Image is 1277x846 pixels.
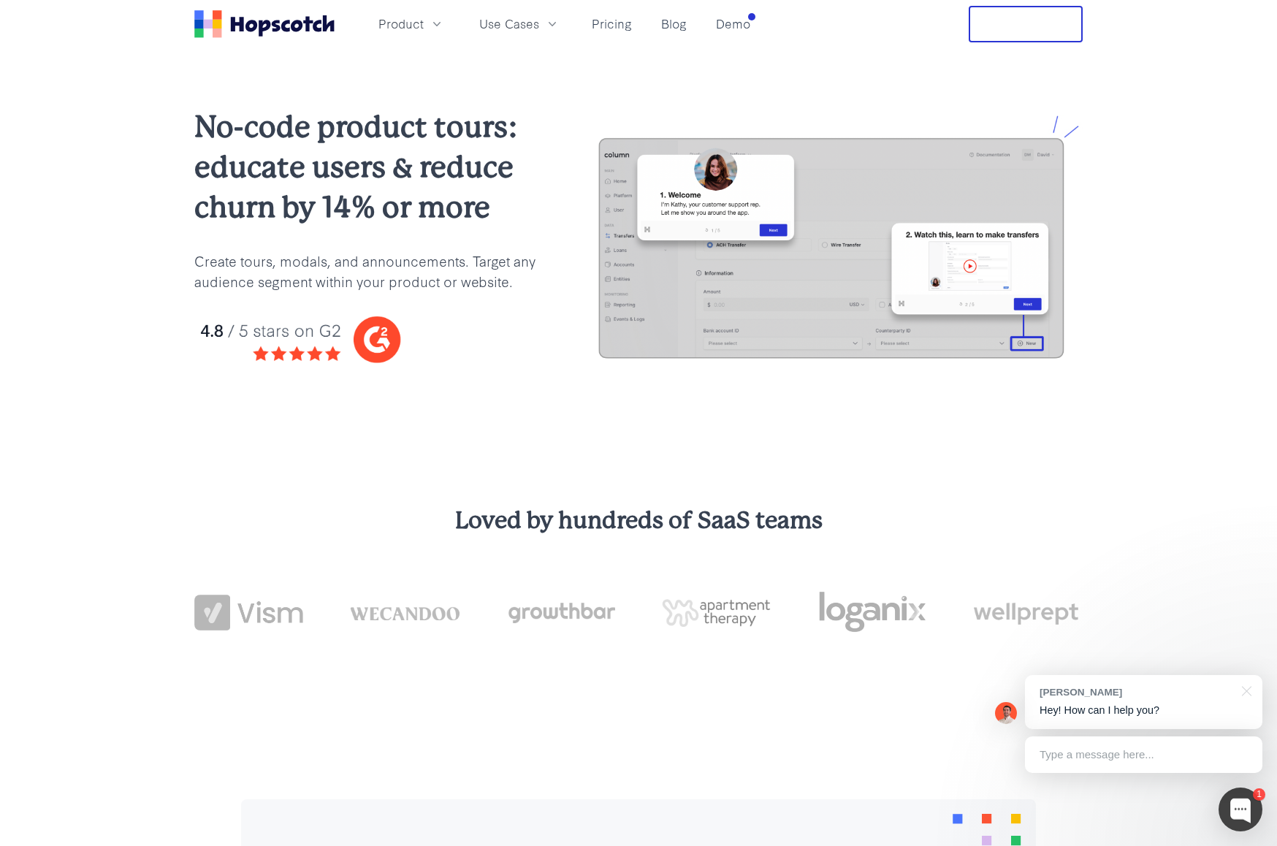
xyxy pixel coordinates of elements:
[479,15,539,33] span: Use Cases
[194,309,537,371] img: hopscotch g2
[817,584,926,641] img: loganix-logo
[194,595,303,631] img: vism logo
[506,603,615,623] img: growthbar-logo
[194,505,1083,537] h3: Loved by hundreds of SaaS teams
[586,12,638,36] a: Pricing
[194,107,537,227] h2: No-code product tours: educate users & reduce churn by 14% or more
[370,12,453,36] button: Product
[969,6,1083,42] button: Free Trial
[662,599,771,627] img: png-apartment-therapy-house-studio-apartment-home
[1040,685,1233,699] div: [PERSON_NAME]
[1040,703,1248,718] p: Hey! How can I help you?
[378,15,424,33] span: Product
[584,115,1083,380] img: hopscotch product tours for saas businesses
[1025,736,1262,773] div: Type a message here...
[1253,788,1265,801] div: 1
[655,12,693,36] a: Blog
[350,605,459,620] img: wecandoo-logo
[710,12,756,36] a: Demo
[194,10,335,38] a: Home
[194,251,537,291] p: Create tours, modals, and announcements. Target any audience segment within your product or website.
[470,12,568,36] button: Use Cases
[995,702,1017,724] img: Mark Spera
[974,598,1083,628] img: wellprept logo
